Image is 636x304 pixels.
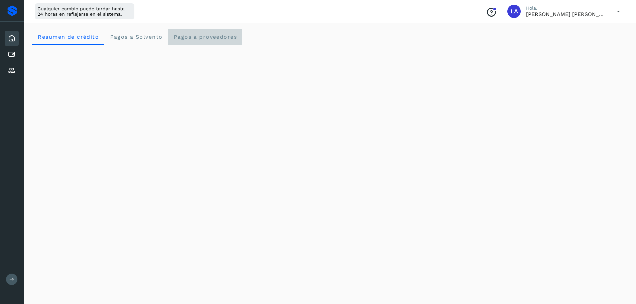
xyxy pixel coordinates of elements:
[110,34,162,40] span: Pagos a Solvento
[5,63,19,78] div: Proveedores
[526,5,606,11] p: Hola,
[37,34,99,40] span: Resumen de crédito
[526,11,606,17] p: Luis Alfonso García Lugo
[5,47,19,62] div: Cuentas por pagar
[35,3,134,19] div: Cualquier cambio puede tardar hasta 24 horas en reflejarse en el sistema.
[5,31,19,46] div: Inicio
[173,34,237,40] span: Pagos a proveedores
